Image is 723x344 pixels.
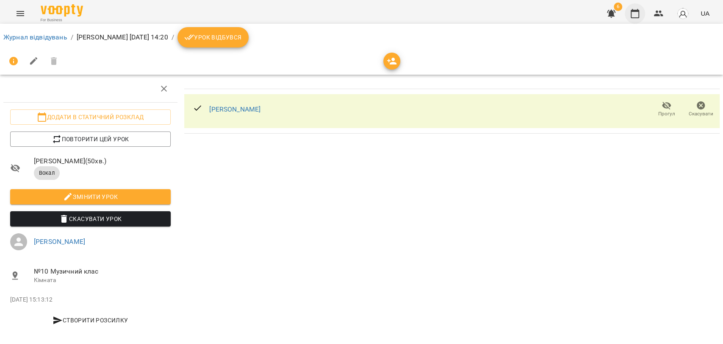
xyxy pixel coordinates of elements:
span: UA [701,9,709,18]
nav: breadcrumb [3,27,720,48]
button: Прогул [649,98,684,121]
span: Прогул [658,110,675,117]
button: Скасувати Урок [10,211,171,227]
span: Створити розсилку [14,315,167,325]
p: [PERSON_NAME] [DATE] 14:20 [77,32,168,42]
span: Повторити цей урок [17,134,164,144]
span: №10 Музичний клас [34,266,171,277]
span: 6 [614,3,622,11]
a: [PERSON_NAME] [209,105,260,113]
button: Змінити урок [10,189,171,204]
span: Вокал [34,169,60,177]
span: [PERSON_NAME] ( 50 хв. ) [34,156,171,166]
li: / [71,32,73,42]
button: Створити розсилку [10,313,171,328]
a: Журнал відвідувань [3,33,67,41]
span: Змінити урок [17,192,164,202]
span: For Business [41,17,83,23]
button: Скасувати [684,98,718,121]
img: avatar_s.png [677,8,689,20]
p: [DATE] 15:13:12 [10,296,171,304]
img: Voopty Logo [41,4,83,17]
a: [PERSON_NAME] [34,238,85,246]
span: Скасувати Урок [17,214,164,224]
button: Додати в статичний розклад [10,109,171,125]
button: Повторити цей урок [10,131,171,147]
span: Додати в статичний розклад [17,112,164,122]
span: Скасувати [689,110,713,117]
span: Урок відбувся [184,32,242,42]
button: Урок відбувся [177,27,249,48]
button: Menu [10,3,30,24]
button: UA [697,6,713,21]
p: Кімната [34,276,171,285]
li: / [172,32,174,42]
